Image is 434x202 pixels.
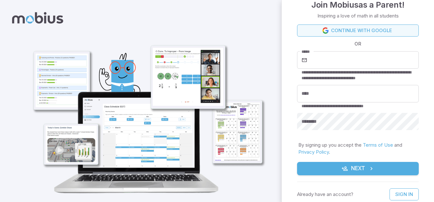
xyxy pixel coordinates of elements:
img: parent_1-illustration [21,18,270,201]
a: Terms of Use [363,142,393,148]
p: Already have an account? [297,191,353,198]
p: Inspiring a love of math in all students [317,12,399,19]
a: Sign In [390,188,419,200]
span: OR [353,40,363,47]
button: Next [297,162,419,175]
p: By signing up you accept the and . [298,142,417,156]
a: Continue with Google [297,24,419,37]
a: Privacy Policy [298,149,329,155]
